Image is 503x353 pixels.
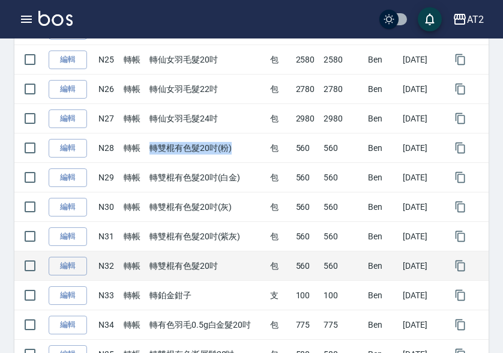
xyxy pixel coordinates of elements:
[400,104,444,134] td: [DATE]
[121,310,146,340] td: 轉帳
[400,45,444,75] td: [DATE]
[38,11,73,26] img: Logo
[365,251,400,281] td: Ben
[95,104,121,134] td: N27
[95,310,121,340] td: N34
[146,222,267,251] td: 轉雙棍有色髮20吋(紫灰)
[400,134,444,163] td: [DATE]
[121,45,146,75] td: 轉帳
[49,51,87,69] a: 編輯
[95,192,121,222] td: N30
[121,104,146,134] td: 轉帳
[365,222,400,251] td: Ben
[321,75,365,104] td: 2780
[293,104,321,134] td: 2980
[146,104,267,134] td: 轉仙女羽毛髮24吋
[365,104,400,134] td: Ben
[365,163,400,192] td: Ben
[121,222,146,251] td: 轉帳
[321,222,365,251] td: 560
[400,251,444,281] td: [DATE]
[365,134,400,163] td: Ben
[49,139,87,158] a: 編輯
[365,310,400,340] td: Ben
[146,192,267,222] td: 轉雙棍有色髮20吋(灰)
[95,251,121,281] td: N32
[49,257,87,275] a: 編輯
[267,163,293,192] td: 包
[448,7,489,32] button: AT2
[321,192,365,222] td: 560
[400,75,444,104] td: [DATE]
[121,281,146,310] td: 轉帳
[400,192,444,222] td: [DATE]
[267,310,293,340] td: 包
[365,45,400,75] td: Ben
[321,163,365,192] td: 560
[467,12,484,27] div: AT2
[95,163,121,192] td: N29
[49,198,87,216] a: 編輯
[365,75,400,104] td: Ben
[49,168,87,187] a: 編輯
[400,281,444,310] td: [DATE]
[267,104,293,134] td: 包
[146,134,267,163] td: 轉雙棍有色髮20吋(粉)
[146,45,267,75] td: 轉仙女羽毛髮20吋
[49,227,87,246] a: 編輯
[321,45,365,75] td: 2580
[293,75,321,104] td: 2780
[321,251,365,281] td: 560
[400,163,444,192] td: [DATE]
[95,45,121,75] td: N25
[121,251,146,281] td: 轉帳
[293,163,321,192] td: 560
[267,222,293,251] td: 包
[293,251,321,281] td: 560
[146,163,267,192] td: 轉雙棍有色髮20吋(白金)
[267,251,293,281] td: 包
[267,45,293,75] td: 包
[400,222,444,251] td: [DATE]
[365,281,400,310] td: Ben
[321,134,365,163] td: 560
[49,286,87,305] a: 編輯
[400,310,444,340] td: [DATE]
[49,80,87,99] a: 編輯
[95,281,121,310] td: N33
[293,45,321,75] td: 2580
[293,281,321,310] td: 100
[95,222,121,251] td: N31
[146,75,267,104] td: 轉仙女羽毛髮22吋
[293,192,321,222] td: 560
[321,281,365,310] td: 100
[293,134,321,163] td: 560
[418,7,442,31] button: save
[267,281,293,310] td: 支
[146,251,267,281] td: 轉雙棍有色髮20吋
[121,192,146,222] td: 轉帳
[267,134,293,163] td: 包
[49,316,87,334] a: 編輯
[321,310,365,340] td: 775
[146,310,267,340] td: 轉有色羽毛0.5g白金髮20吋
[121,75,146,104] td: 轉帳
[293,310,321,340] td: 775
[321,104,365,134] td: 2980
[293,222,321,251] td: 560
[365,192,400,222] td: Ben
[121,163,146,192] td: 轉帳
[267,75,293,104] td: 包
[267,192,293,222] td: 包
[95,134,121,163] td: N28
[49,109,87,128] a: 編輯
[146,281,267,310] td: 轉鉑金鉗子
[121,134,146,163] td: 轉帳
[95,75,121,104] td: N26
